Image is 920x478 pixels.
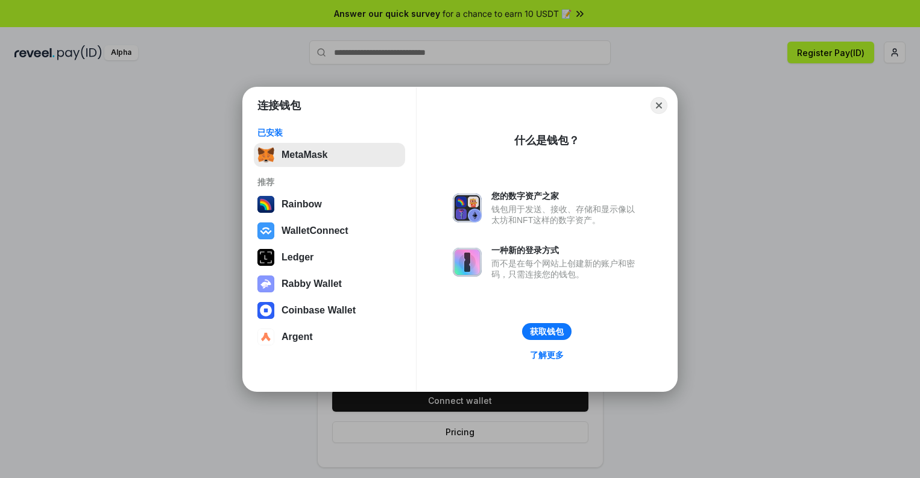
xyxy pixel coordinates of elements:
button: MetaMask [254,143,405,167]
div: 而不是在每个网站上创建新的账户和密码，只需连接您的钱包。 [491,258,641,280]
div: MetaMask [282,149,327,160]
div: 获取钱包 [530,326,564,337]
div: Argent [282,332,313,342]
button: Ledger [254,245,405,269]
a: 了解更多 [523,347,571,363]
div: Rainbow [282,199,322,210]
img: svg+xml,%3Csvg%20xmlns%3D%22http%3A%2F%2Fwww.w3.org%2F2000%2Fsvg%22%20fill%3D%22none%22%20viewBox... [453,193,482,222]
div: 什么是钱包？ [514,133,579,148]
div: 已安装 [257,127,402,138]
div: 钱包用于发送、接收、存储和显示像以太坊和NFT这样的数字资产。 [491,204,641,225]
div: 了解更多 [530,350,564,360]
img: svg+xml,%3Csvg%20width%3D%2228%22%20height%3D%2228%22%20viewBox%3D%220%200%2028%2028%22%20fill%3D... [257,302,274,319]
img: svg+xml,%3Csvg%20width%3D%2228%22%20height%3D%2228%22%20viewBox%3D%220%200%2028%2028%22%20fill%3D... [257,222,274,239]
img: svg+xml,%3Csvg%20width%3D%2228%22%20height%3D%2228%22%20viewBox%3D%220%200%2028%2028%22%20fill%3D... [257,329,274,345]
button: Coinbase Wallet [254,298,405,322]
button: Argent [254,325,405,349]
div: Rabby Wallet [282,278,342,289]
div: 您的数字资产之家 [491,190,641,201]
img: svg+xml,%3Csvg%20xmlns%3D%22http%3A%2F%2Fwww.w3.org%2F2000%2Fsvg%22%20width%3D%2228%22%20height%3... [257,249,274,266]
div: WalletConnect [282,225,348,236]
div: 推荐 [257,177,402,187]
button: Rabby Wallet [254,272,405,296]
img: svg+xml,%3Csvg%20fill%3D%22none%22%20height%3D%2233%22%20viewBox%3D%220%200%2035%2033%22%20width%... [257,146,274,163]
img: svg+xml,%3Csvg%20xmlns%3D%22http%3A%2F%2Fwww.w3.org%2F2000%2Fsvg%22%20fill%3D%22none%22%20viewBox... [453,248,482,277]
img: svg+xml,%3Csvg%20xmlns%3D%22http%3A%2F%2Fwww.w3.org%2F2000%2Fsvg%22%20fill%3D%22none%22%20viewBox... [257,275,274,292]
button: WalletConnect [254,219,405,243]
div: Coinbase Wallet [282,305,356,316]
div: 一种新的登录方式 [491,245,641,256]
div: Ledger [282,252,313,263]
img: svg+xml,%3Csvg%20width%3D%22120%22%20height%3D%22120%22%20viewBox%3D%220%200%20120%20120%22%20fil... [257,196,274,213]
h1: 连接钱包 [257,98,301,113]
button: Close [651,97,667,114]
button: 获取钱包 [522,323,572,340]
button: Rainbow [254,192,405,216]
